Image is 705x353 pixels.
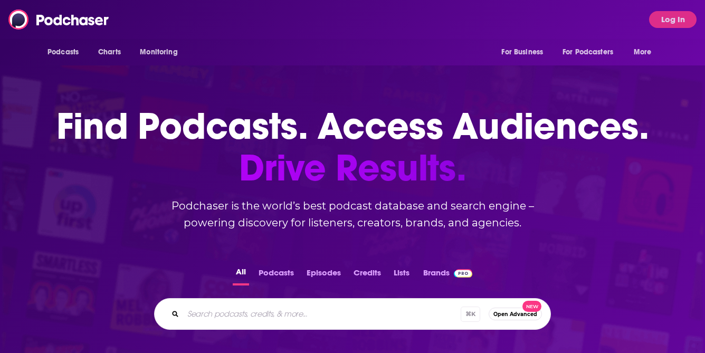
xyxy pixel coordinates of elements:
[493,311,537,317] span: Open Advanced
[56,147,649,189] span: Drive Results.
[461,307,480,322] span: ⌘ K
[91,42,127,62] a: Charts
[522,301,541,312] span: New
[154,298,551,330] div: Search podcasts, credits, & more...
[649,11,697,28] button: Log In
[303,265,344,285] button: Episodes
[140,45,177,60] span: Monitoring
[132,42,191,62] button: open menu
[423,265,472,285] a: BrandsPodchaser Pro
[56,106,649,189] h1: Find Podcasts. Access Audiences.
[233,265,249,285] button: All
[350,265,384,285] button: Credits
[255,265,297,285] button: Podcasts
[98,45,121,60] span: Charts
[489,308,542,320] button: Open AdvancedNew
[556,42,628,62] button: open menu
[563,45,613,60] span: For Podcasters
[183,306,461,322] input: Search podcasts, credits, & more...
[494,42,556,62] button: open menu
[390,265,413,285] button: Lists
[40,42,92,62] button: open menu
[47,45,79,60] span: Podcasts
[454,269,472,278] img: Podchaser Pro
[8,9,110,30] img: Podchaser - Follow, Share and Rate Podcasts
[626,42,665,62] button: open menu
[501,45,543,60] span: For Business
[634,45,652,60] span: More
[141,197,564,231] h2: Podchaser is the world’s best podcast database and search engine – powering discovery for listene...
